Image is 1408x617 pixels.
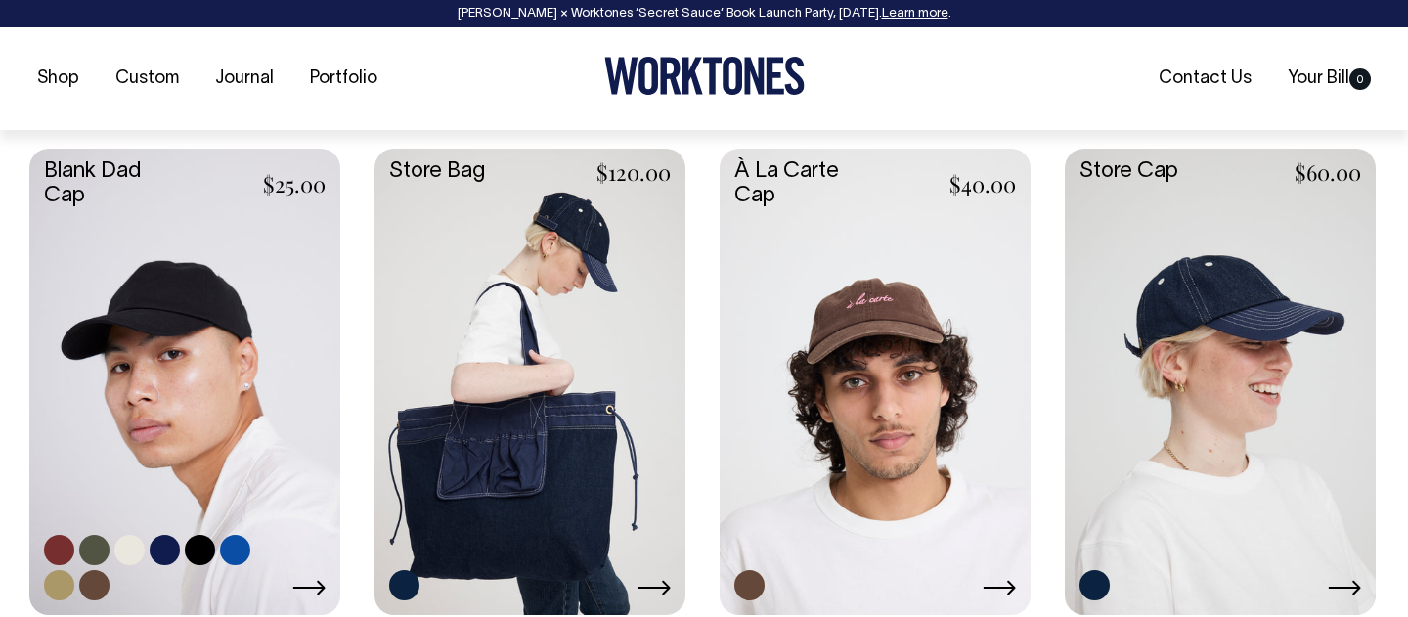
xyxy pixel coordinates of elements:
a: Shop [29,63,87,95]
a: Contact Us [1151,63,1259,95]
a: Custom [108,63,187,95]
a: Portfolio [302,63,385,95]
span: 0 [1349,68,1371,90]
a: Learn more [882,8,948,20]
a: Journal [207,63,282,95]
a: Your Bill0 [1280,63,1379,95]
div: [PERSON_NAME] × Worktones ‘Secret Sauce’ Book Launch Party, [DATE]. . [20,7,1388,21]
